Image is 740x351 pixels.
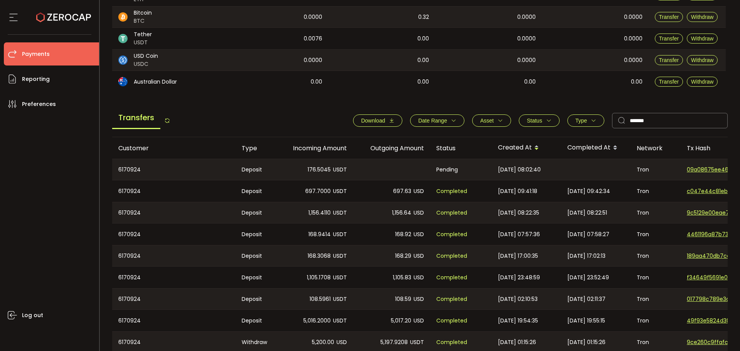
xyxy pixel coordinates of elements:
[410,338,424,347] span: USDT
[418,13,429,22] span: 0.32
[691,35,713,42] span: Withdraw
[22,74,50,85] span: Reporting
[235,144,276,153] div: Type
[436,165,458,174] span: Pending
[631,267,681,288] div: Tron
[655,34,683,44] button: Transfer
[631,159,681,180] div: Tron
[519,114,560,127] button: Status
[655,12,683,22] button: Transfer
[498,208,539,217] span: [DATE] 08:22:35
[414,295,424,304] span: USD
[134,78,177,86] span: Australian Dollar
[134,9,152,17] span: Bitcoin
[395,230,411,239] span: 168.92
[305,187,331,196] span: 697.7000
[112,223,235,245] div: 6170924
[567,208,607,217] span: [DATE] 08:22:51
[567,295,605,304] span: [DATE] 02:11:37
[492,141,561,155] div: Created At
[436,338,467,347] span: Completed
[414,316,424,325] span: USD
[235,159,276,180] div: Deposit
[631,223,681,245] div: Tron
[235,289,276,309] div: Deposit
[112,267,235,288] div: 6170924
[118,34,128,43] img: usdt_portfolio.svg
[311,77,322,86] span: 0.00
[561,141,631,155] div: Completed At
[567,114,604,127] button: Type
[436,187,467,196] span: Completed
[308,230,331,239] span: 168.9414
[333,252,347,260] span: USDT
[112,310,235,331] div: 6170924
[333,187,347,196] span: USDT
[308,252,331,260] span: 168.3068
[309,295,331,304] span: 108.5961
[418,118,447,124] span: Date Range
[417,34,429,43] span: 0.00
[361,118,385,124] span: Download
[472,114,511,127] button: Asset
[118,55,128,65] img: usdc_portfolio.svg
[112,245,235,266] div: 6170924
[118,77,128,86] img: aud_portfolio.svg
[567,273,609,282] span: [DATE] 23:52:49
[436,252,467,260] span: Completed
[112,107,160,129] span: Transfers
[308,165,331,174] span: 176.5045
[112,289,235,309] div: 6170924
[567,187,610,196] span: [DATE] 09:42:34
[517,34,536,43] span: 0.0000
[527,118,542,124] span: Status
[395,295,411,304] span: 108.59
[436,208,467,217] span: Completed
[691,79,713,85] span: Withdraw
[393,187,411,196] span: 697.63
[436,295,467,304] span: Completed
[417,77,429,86] span: 0.00
[414,273,424,282] span: USD
[307,273,331,282] span: 1,105.1708
[498,295,538,304] span: [DATE] 02:10:53
[304,13,322,22] span: 0.0000
[631,144,681,153] div: Network
[650,268,740,351] div: Chat Widget
[112,159,235,180] div: 6170924
[235,267,276,288] div: Deposit
[235,223,276,245] div: Deposit
[134,60,158,68] span: USDC
[414,187,424,196] span: USD
[691,57,713,63] span: Withdraw
[624,56,642,65] span: 0.0000
[498,230,540,239] span: [DATE] 07:57:36
[134,39,152,47] span: USDT
[118,12,128,22] img: btc_portfolio.svg
[380,338,408,347] span: 5,197.9208
[498,252,538,260] span: [DATE] 17:00:35
[333,295,347,304] span: USDT
[436,316,467,325] span: Completed
[112,180,235,202] div: 6170924
[393,273,411,282] span: 1,105.83
[659,79,679,85] span: Transfer
[22,99,56,110] span: Preferences
[631,202,681,223] div: Tron
[22,49,50,60] span: Payments
[631,310,681,331] div: Tron
[436,230,467,239] span: Completed
[567,252,605,260] span: [DATE] 17:02:13
[687,77,718,87] button: Withdraw
[631,245,681,266] div: Tron
[235,310,276,331] div: Deposit
[659,35,679,42] span: Transfer
[414,252,424,260] span: USD
[410,114,464,127] button: Date Range
[414,230,424,239] span: USD
[312,338,334,347] span: 5,200.00
[687,34,718,44] button: Withdraw
[436,273,467,282] span: Completed
[498,187,537,196] span: [DATE] 09:41:18
[276,144,353,153] div: Incoming Amount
